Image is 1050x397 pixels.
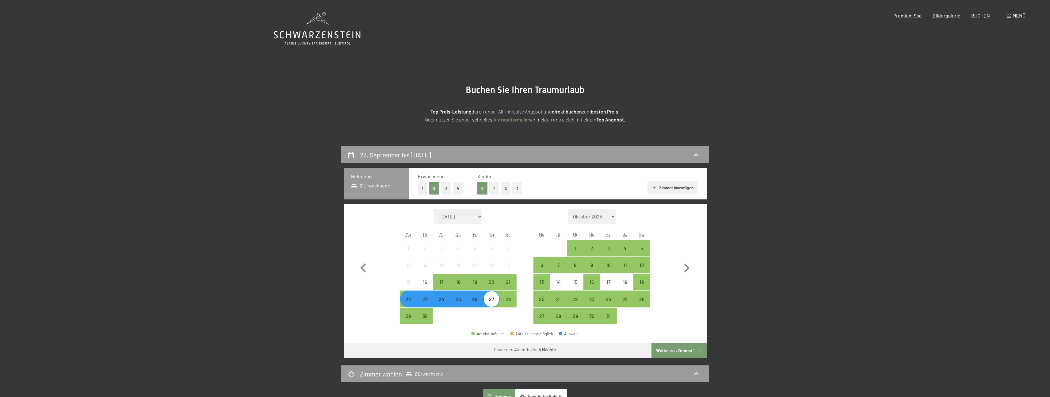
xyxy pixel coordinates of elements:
[617,291,633,307] div: Anreise möglich
[434,263,449,278] div: 10
[584,297,599,312] div: 23
[400,240,417,256] div: Anreise nicht möglich
[467,240,483,256] div: Anreise nicht möglich
[484,279,499,295] div: 20
[617,240,633,256] div: Anreise möglich
[450,274,467,290] div: Anreise möglich
[433,257,450,273] div: Wed Sep 10 2025
[534,314,549,329] div: 27
[633,257,650,273] div: Sun Oct 12 2025
[500,291,516,307] div: Sun Sep 28 2025
[500,263,516,278] div: 14
[500,291,516,307] div: Anreise möglich
[401,263,416,278] div: 8
[417,291,433,307] div: Tue Sep 23 2025
[600,257,617,273] div: Anreise möglich
[893,13,922,18] span: Premium Spa
[423,232,427,237] abbr: Dienstag
[600,291,617,307] div: Anreise möglich
[583,308,600,324] div: Thu Oct 30 2025
[647,181,697,195] button: Zimmer hinzufügen
[551,297,566,312] div: 21
[451,246,466,261] div: 4
[617,240,633,256] div: Sat Oct 04 2025
[467,291,483,307] div: Fri Sep 26 2025
[417,297,433,312] div: 23
[617,257,633,273] div: Sat Oct 11 2025
[534,263,549,278] div: 6
[1013,13,1025,18] span: Menü
[450,257,467,273] div: Anreise nicht möglich
[450,291,467,307] div: Thu Sep 25 2025
[556,232,560,237] abbr: Dienstag
[489,232,494,237] abbr: Samstag
[971,13,990,18] span: BUCHEN
[473,232,477,237] abbr: Freitag
[584,263,599,278] div: 9
[634,263,649,278] div: 12
[433,291,450,307] div: Wed Sep 24 2025
[567,240,583,256] div: Wed Oct 01 2025
[500,240,516,256] div: Anreise nicht möglich
[450,240,467,256] div: Thu Sep 04 2025
[451,263,466,278] div: 11
[433,274,450,290] div: Anreise möglich
[550,257,567,273] div: Anreise möglich
[533,291,550,307] div: Mon Oct 20 2025
[567,279,583,295] div: 15
[550,274,567,290] div: Tue Oct 14 2025
[417,308,433,324] div: Tue Sep 30 2025
[584,279,599,295] div: 16
[600,274,617,290] div: Anreise nicht möglich
[534,279,549,295] div: 13
[477,182,487,195] button: 0
[400,308,417,324] div: Mon Sep 29 2025
[483,257,500,273] div: Sat Sep 13 2025
[441,182,451,195] button: 3
[429,182,439,195] button: 2
[450,240,467,256] div: Anreise nicht möglich
[500,246,516,261] div: 7
[467,274,483,290] div: Anreise möglich
[433,257,450,273] div: Anreise nicht möglich
[417,291,433,307] div: Anreise möglich
[500,274,516,290] div: Sun Sep 21 2025
[433,240,450,256] div: Anreise nicht möglich
[567,308,583,324] div: Wed Oct 29 2025
[510,332,553,336] div: Abreise nicht möglich
[634,297,649,312] div: 26
[583,291,600,307] div: Anreise möglich
[417,314,433,329] div: 30
[550,257,567,273] div: Tue Oct 07 2025
[551,263,566,278] div: 7
[418,173,445,179] span: Erwachsene
[417,274,433,290] div: Anreise nicht möglich
[583,257,600,273] div: Anreise möglich
[417,308,433,324] div: Anreise möglich
[617,263,633,278] div: 11
[434,297,449,312] div: 24
[417,257,433,273] div: Tue Sep 09 2025
[534,297,549,312] div: 20
[467,257,483,273] div: Anreise nicht möglich
[354,209,372,325] button: Vorheriger Monat
[617,279,633,295] div: 18
[583,274,600,290] div: Anreise möglich
[360,151,431,159] h2: 22. September bis [DATE]
[600,274,617,290] div: Fri Oct 17 2025
[513,182,523,195] button: 3
[467,297,483,312] div: 26
[600,308,617,324] div: Anreise möglich
[467,291,483,307] div: Anreise möglich
[401,246,416,261] div: 1
[617,274,633,290] div: Anreise nicht möglich
[453,182,463,195] button: 4
[400,240,417,256] div: Mon Sep 01 2025
[651,343,706,358] button: Weiter zu „Zimmer“
[417,240,433,256] div: Tue Sep 02 2025
[551,279,566,295] div: 14
[639,232,644,237] abbr: Sonntag
[500,274,516,290] div: Anreise möglich
[483,240,500,256] div: Sat Sep 06 2025
[489,182,499,195] button: 1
